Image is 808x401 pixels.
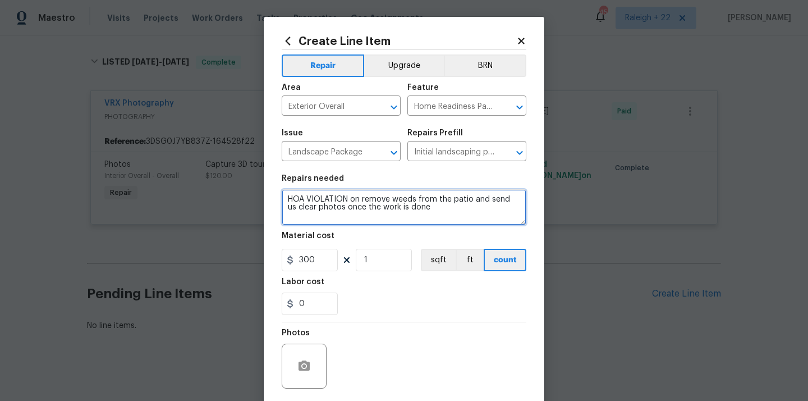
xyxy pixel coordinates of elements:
[386,145,402,161] button: Open
[407,84,439,92] h5: Feature
[456,249,484,271] button: ft
[282,84,301,92] h5: Area
[484,249,526,271] button: count
[282,278,324,286] h5: Labor cost
[512,145,527,161] button: Open
[282,35,516,47] h2: Create Line Item
[512,99,527,115] button: Open
[444,54,526,77] button: BRN
[407,129,463,137] h5: Repairs Prefill
[282,129,303,137] h5: Issue
[282,189,526,225] textarea: HOA VIOLATION on remove weeds from the patio and send us clear photos once the work is done
[386,99,402,115] button: Open
[282,54,364,77] button: Repair
[364,54,444,77] button: Upgrade
[282,175,344,183] h5: Repairs needed
[282,329,310,337] h5: Photos
[421,249,456,271] button: sqft
[282,232,334,240] h5: Material cost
